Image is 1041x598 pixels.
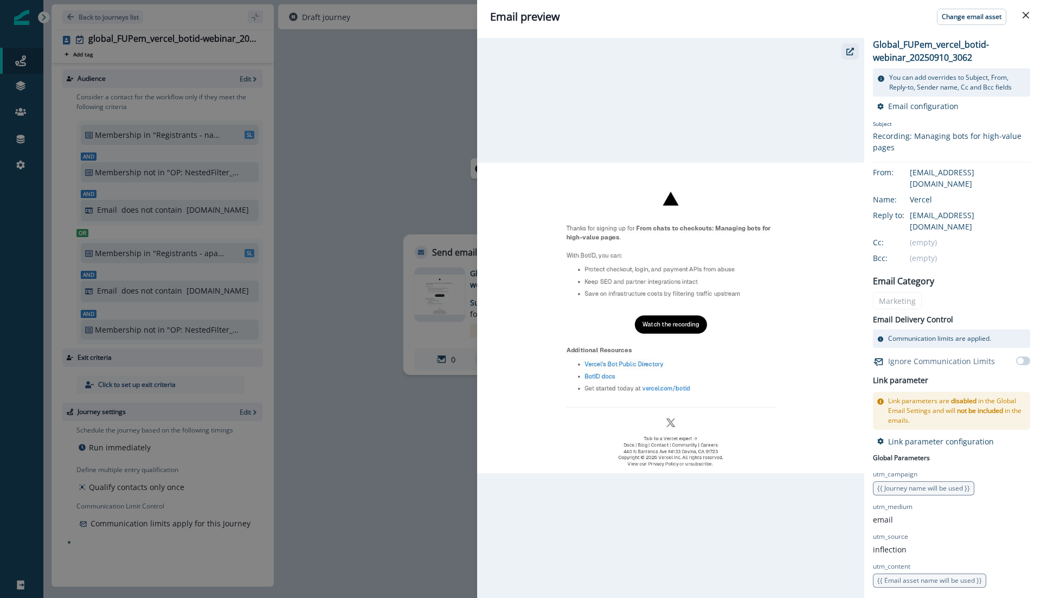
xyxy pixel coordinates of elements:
[877,101,959,111] button: Email configuration
[873,562,910,571] p: utm_content
[873,275,934,288] p: Email Category
[910,194,1030,205] div: Vercel
[873,237,927,248] div: Cc:
[477,163,864,473] img: email asset unavailable
[910,167,1030,189] div: [EMAIL_ADDRESS][DOMAIN_NAME]
[873,532,908,542] p: utm_source
[888,334,991,343] p: Communication limits are applied.
[490,9,1028,25] div: Email preview
[873,120,1030,130] p: Subject
[873,451,930,463] p: Global Parameters
[873,502,913,512] p: utm_medium
[1017,7,1034,24] button: Close
[873,469,917,479] p: utm_campaign
[951,396,976,405] span: disabled
[957,406,1003,415] span: not be included
[873,38,1030,64] p: Global_FUPem_vercel_botid-webinar_20250910_3062
[937,9,1006,25] button: Change email asset
[942,13,1001,21] p: Change email asset
[888,355,995,367] p: Ignore Communication Limits
[873,544,907,555] p: inflection
[873,167,927,178] div: From:
[888,436,994,447] p: Link parameter configuration
[873,314,953,325] p: Email Delivery Control
[873,209,927,221] div: Reply to:
[877,484,970,493] span: {{ Journey name will be used }}
[910,252,1030,264] div: (empty)
[877,576,982,585] span: {{ Email asset name will be used }}
[910,237,1030,248] div: (empty)
[877,436,994,447] button: Link parameter configuration
[873,252,927,264] div: Bcc:
[888,396,1026,425] p: Link parameters are in the Global Email Settings and will in the emails.
[889,73,1026,92] p: You can add overrides to Subject, From, Reply-to, Sender name, Cc and Bcc fields
[910,209,1030,232] div: [EMAIL_ADDRESS][DOMAIN_NAME]
[873,130,1030,153] div: Recording: Managing bots for high-value pages
[873,194,927,205] div: Name:
[888,101,959,111] p: Email configuration
[873,514,893,525] p: email
[873,374,928,387] h2: Link parameter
